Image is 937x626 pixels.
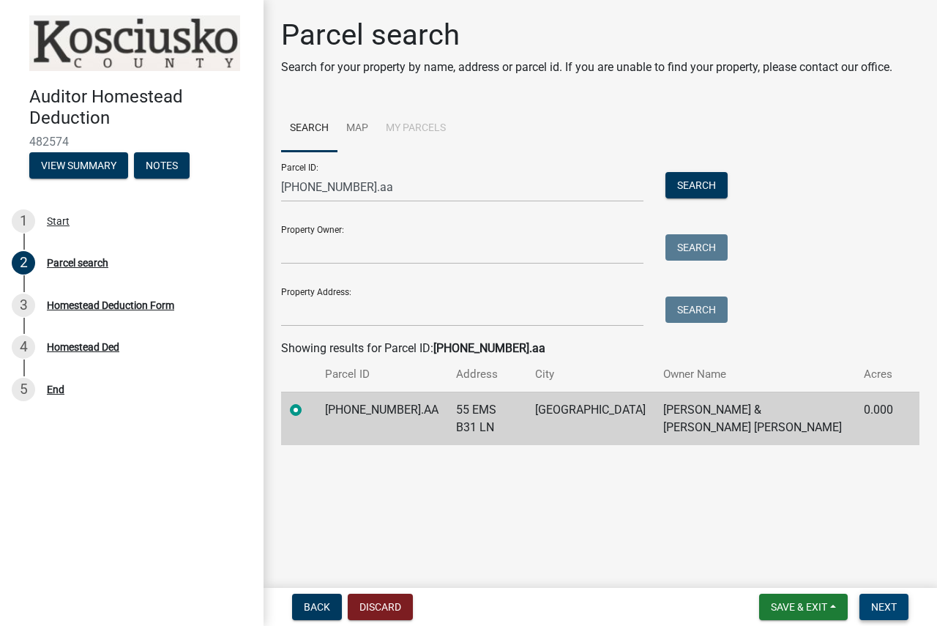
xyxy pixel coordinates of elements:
[665,297,728,323] button: Search
[12,209,35,233] div: 1
[871,601,897,613] span: Next
[47,300,174,310] div: Homestead Deduction Form
[654,357,855,392] th: Owner Name
[12,294,35,317] div: 3
[29,152,128,179] button: View Summary
[47,384,64,395] div: End
[337,105,377,152] a: Map
[304,601,330,613] span: Back
[316,392,447,445] td: [PHONE_NUMBER].AA
[281,18,892,53] h1: Parcel search
[12,378,35,401] div: 5
[292,594,342,620] button: Back
[665,234,728,261] button: Search
[665,172,728,198] button: Search
[47,342,119,352] div: Homestead Ded
[526,357,654,392] th: City
[47,258,108,268] div: Parcel search
[29,135,234,149] span: 482574
[316,357,447,392] th: Parcel ID
[433,341,545,355] strong: [PHONE_NUMBER].aa
[771,601,827,613] span: Save & Exit
[447,357,526,392] th: Address
[855,357,902,392] th: Acres
[29,86,252,129] h4: Auditor Homestead Deduction
[281,59,892,76] p: Search for your property by name, address or parcel id. If you are unable to find your property, ...
[29,160,128,172] wm-modal-confirm: Summary
[348,594,413,620] button: Discard
[12,335,35,359] div: 4
[447,392,526,445] td: 55 EMS B31 LN
[859,594,908,620] button: Next
[12,251,35,275] div: 2
[759,594,848,620] button: Save & Exit
[29,15,240,71] img: Kosciusko County, Indiana
[134,152,190,179] button: Notes
[281,105,337,152] a: Search
[855,392,902,445] td: 0.000
[47,216,70,226] div: Start
[134,160,190,172] wm-modal-confirm: Notes
[654,392,855,445] td: [PERSON_NAME] & [PERSON_NAME] [PERSON_NAME]
[281,340,919,357] div: Showing results for Parcel ID:
[526,392,654,445] td: [GEOGRAPHIC_DATA]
